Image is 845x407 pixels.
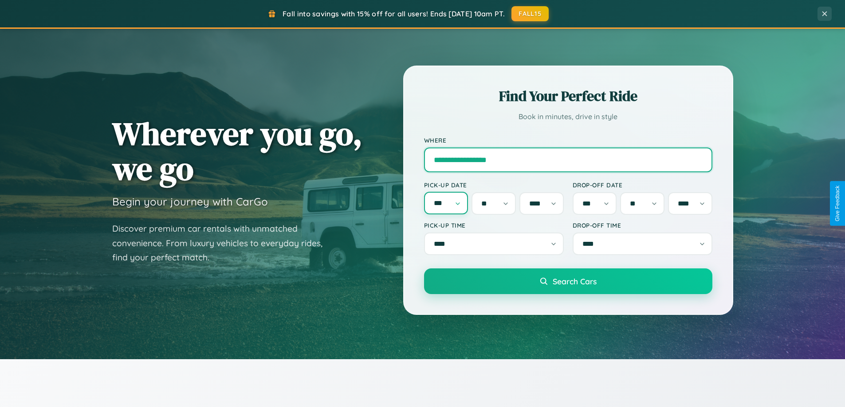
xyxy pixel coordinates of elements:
[424,181,564,189] label: Pick-up Date
[112,221,334,265] p: Discover premium car rentals with unmatched convenience. From luxury vehicles to everyday rides, ...
[573,221,712,229] label: Drop-off Time
[424,86,712,106] h2: Find Your Perfect Ride
[424,136,712,144] label: Where
[834,186,841,221] div: Give Feedback
[424,221,564,229] label: Pick-up Time
[112,116,362,186] h1: Wherever you go, we go
[112,195,268,208] h3: Begin your journey with CarGo
[283,9,505,18] span: Fall into savings with 15% off for all users! Ends [DATE] 10am PT.
[573,181,712,189] label: Drop-off Date
[511,6,549,21] button: FALL15
[424,110,712,123] p: Book in minutes, drive in style
[553,276,597,286] span: Search Cars
[424,268,712,294] button: Search Cars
